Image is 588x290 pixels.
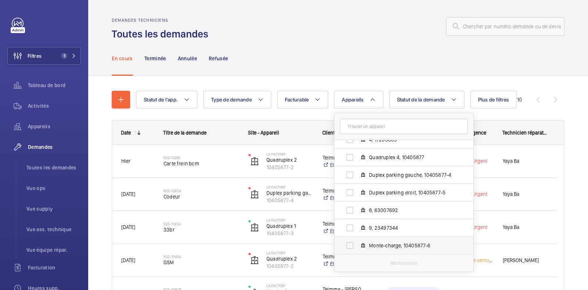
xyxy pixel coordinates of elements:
[446,17,564,36] input: Chercher par numéro demande ou de devis
[209,55,228,62] p: Refusée
[369,189,454,196] span: Duplex parking droit, 10405877-5
[322,130,335,136] span: Client
[26,205,81,212] span: Vue supply
[203,91,271,108] button: Type de demande
[144,55,166,62] p: Terminée
[250,157,259,166] img: elevator.svg
[26,246,81,254] span: Vue équipe répar.
[369,242,454,249] span: Monte-charge, 10405877-6
[266,156,313,164] p: Quadruplex 2
[28,102,81,110] span: Activités
[266,262,313,270] p: 10405877-2
[250,190,259,199] img: elevator.svg
[144,97,178,103] span: Statut de l'app.
[342,97,363,103] span: Appareils
[277,91,329,108] button: Facturable
[323,187,366,194] p: Telmma - [PERSON_NAME]
[136,91,197,108] button: Statut de l'app.
[266,283,313,288] p: La Factory
[164,226,239,233] span: 33br
[28,52,42,60] span: Filtres
[389,91,465,108] button: Statut de la demande
[266,185,313,189] p: La Factory
[112,18,213,23] h2: Demandes techniciens
[266,189,313,197] p: Duplex parking gauche
[164,189,239,193] h2: R25-12854
[250,256,259,265] img: elevator.svg
[26,226,81,233] span: Vue ass. technique
[471,224,487,230] span: Urgent
[163,130,207,136] span: Titre de la demande
[164,254,239,259] h2: R25-10654
[121,224,135,230] span: [DATE]
[369,154,454,161] span: Quadruplex 4, 10405877
[503,157,548,165] span: Yaya Ba
[503,256,548,265] span: [PERSON_NAME]
[121,130,131,136] div: Date
[390,259,417,267] p: Réinitialiser
[178,55,197,62] p: Annulée
[164,155,239,160] h2: R25-13295
[112,145,557,178] div: Press SPACE to select this row.
[112,244,557,277] div: Press SPACE to select this row.
[323,154,366,161] p: Telmma - [PERSON_NAME]
[334,91,383,108] button: Appareils
[164,222,239,226] h2: R25-11454
[121,158,130,164] span: Hier
[503,223,548,232] span: Yaya Ba
[266,197,313,204] p: 10405877-4
[28,264,81,271] span: Facturation
[478,97,509,103] span: Plus de filtres
[323,161,366,169] a: Étendu
[503,190,548,198] span: Yaya Ba
[340,119,468,134] input: Trouver un appareil
[397,97,445,103] span: Statut de la demande
[7,47,81,65] button: Filtres1
[112,211,557,244] div: Press SPACE to select this row.
[470,91,517,108] button: Plus de filtres
[121,191,135,197] span: [DATE]
[369,207,454,214] span: 8, 63007692
[266,152,313,156] p: La Factory
[323,228,366,235] a: Étendu
[369,171,454,179] span: Duplex parking gauche, 10405877-4
[250,223,259,232] img: elevator.svg
[121,257,135,263] span: [DATE]
[112,55,133,62] p: En cours
[112,27,213,41] h1: Toutes les demandes
[26,185,81,192] span: Vue ops
[266,164,313,171] p: 10405877-2
[248,130,279,136] span: Site - Appareil
[285,97,309,103] span: Facturable
[266,230,313,237] p: 10405877-3
[323,220,366,228] p: Telmma - [PERSON_NAME]
[266,218,313,222] p: La Factory
[164,193,239,200] span: Codeur
[323,260,366,268] a: Étendu
[463,257,496,263] span: Cette semaine
[467,130,486,136] span: Urgence
[471,158,487,164] span: Urgent
[502,130,548,136] span: Technicien réparateur
[26,164,81,171] span: Toutes les demandes
[112,178,557,211] div: Press SPACE to select this row.
[164,160,239,167] span: Carte frein bcm
[164,259,239,266] span: GSM
[61,53,67,59] span: 1
[266,251,313,255] p: La Factory
[471,191,487,197] span: Urgent
[323,253,366,260] p: Telmma - [PERSON_NAME]
[28,123,81,130] span: Appareils
[323,194,366,202] a: Étendu
[28,82,81,89] span: Tableau de bord
[266,255,313,262] p: Quadruplex 2
[369,224,454,232] span: 9, 23497344
[266,222,313,230] p: Quadruplex 1
[211,97,252,103] span: Type de demande
[28,143,81,151] span: Demandes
